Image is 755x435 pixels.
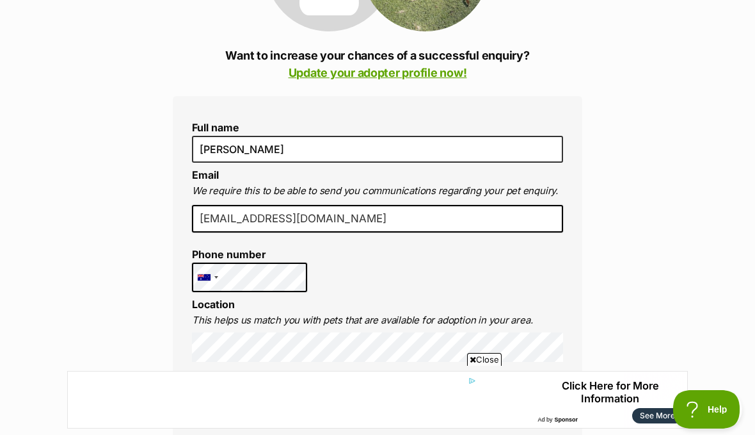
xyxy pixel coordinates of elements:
[193,263,222,291] div: Australia: +61
[467,353,502,366] span: Close
[192,298,235,311] label: Location
[192,136,563,163] input: E.g. Jimmy Chew
[67,371,688,429] iframe: Advertisement
[673,390,742,429] iframe: Help Scout Beacon - Open
[173,47,582,81] p: Want to increase your chances of a successful enquiry?
[192,249,307,260] label: Phone number
[289,66,467,79] a: Update your adopter profile now!
[192,122,563,133] label: Full name
[192,184,563,199] p: We require this to be able to send you communications regarding your pet enquiry.
[192,313,563,328] p: This helps us match you with pets that are available for adoption in your area.
[192,168,219,181] label: Email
